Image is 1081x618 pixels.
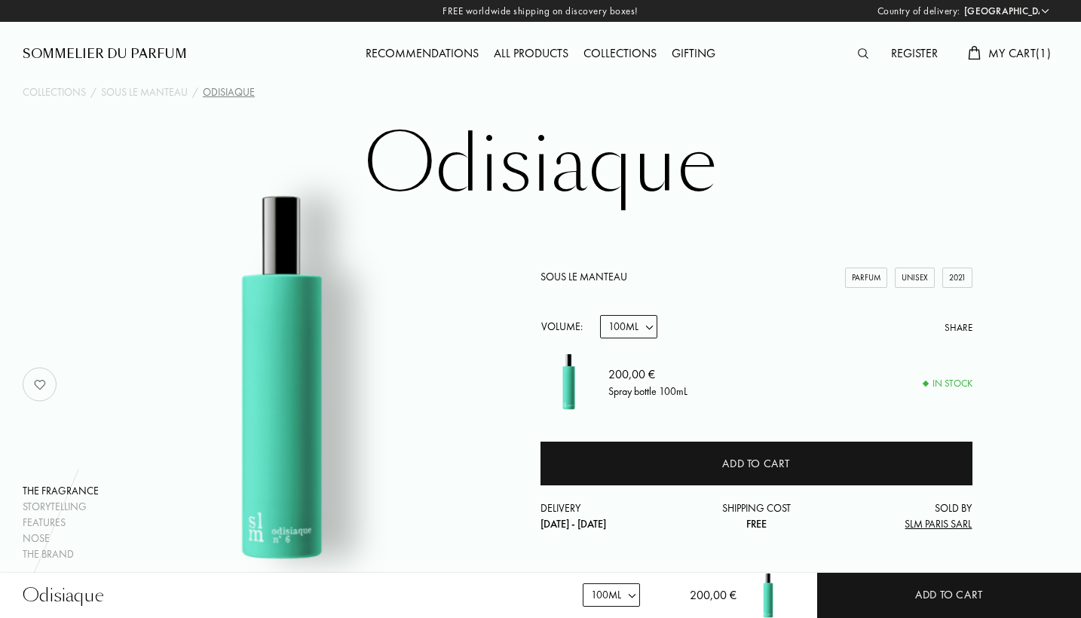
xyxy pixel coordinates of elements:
div: Odisiaque [23,582,104,609]
div: / [192,84,198,100]
div: Gifting [664,44,723,64]
a: All products [486,45,576,61]
a: Collections [23,84,86,100]
div: Collections [576,44,664,64]
div: The brand [23,546,99,562]
a: Collections [576,45,664,61]
div: / [90,84,96,100]
div: Nose [23,531,99,546]
div: In stock [923,376,972,391]
div: Share [945,320,972,335]
div: Delivery [540,500,684,532]
span: Country of delivery: [877,4,960,19]
div: Sold by [828,500,972,532]
div: Spray bottle 100mL [608,383,687,399]
span: My Cart ( 1 ) [988,45,1051,61]
div: Parfum [845,268,887,288]
div: Shipping cost [684,500,828,532]
img: arrow.png [626,590,638,601]
a: Sous le Manteau [540,270,627,283]
div: 2021 [942,268,972,288]
a: Gifting [664,45,723,61]
span: [DATE] - [DATE] [540,517,606,531]
span: SLM PARIS SARL [905,517,972,531]
div: Recommendations [358,44,486,64]
a: Register [883,45,945,61]
div: Add to cart [915,586,983,604]
div: The fragrance [23,483,99,499]
div: 200,00 € [608,365,687,383]
img: search_icn.svg [858,48,868,59]
img: no_like_p.png [25,369,55,399]
span: Free [746,517,767,531]
div: Register [883,44,945,64]
img: Odisiaque Sous le Manteau [540,353,597,410]
a: Recommendations [358,45,486,61]
img: Odisiaque [746,573,791,618]
h1: Odisiaque [164,124,917,207]
div: Features [23,515,99,531]
div: All products [486,44,576,64]
img: Odisiaque Sous le Manteau [96,191,467,562]
div: Unisex [895,268,935,288]
a: Sommelier du Parfum [23,45,187,63]
div: Volume: [540,315,591,338]
div: Storytelling [23,499,99,515]
div: Add to cart [722,455,790,473]
a: Sous le Manteau [101,84,188,100]
img: cart.svg [968,46,980,60]
div: Odisiaque [203,84,255,100]
div: 200,00 € [672,586,736,618]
